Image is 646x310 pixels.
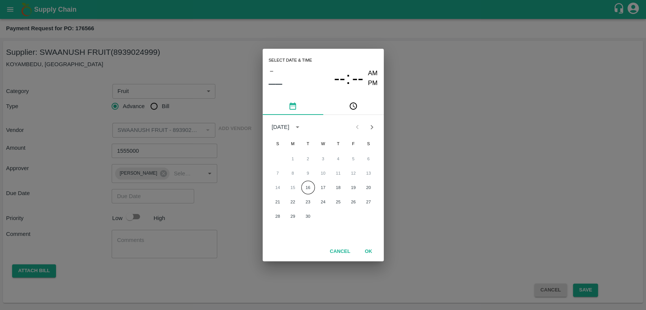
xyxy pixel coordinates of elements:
[334,68,345,88] span: --
[352,68,363,88] button: --
[301,209,315,223] button: 30
[269,76,282,91] button: ––
[269,66,275,76] button: –
[301,181,315,194] button: 16
[272,123,290,131] div: [DATE]
[352,68,363,88] span: --
[269,55,312,66] span: Select date & time
[346,68,350,88] span: :
[368,68,378,79] button: AM
[301,195,315,209] button: 23
[347,195,360,209] button: 26
[347,136,360,151] span: Friday
[286,195,300,209] button: 22
[347,181,360,194] button: 19
[362,181,375,194] button: 20
[286,136,300,151] span: Monday
[362,136,375,151] span: Saturday
[316,195,330,209] button: 24
[316,136,330,151] span: Wednesday
[332,181,345,194] button: 18
[332,136,345,151] span: Thursday
[286,209,300,223] button: 29
[364,120,379,134] button: Next month
[362,195,375,209] button: 27
[356,245,381,258] button: OK
[263,97,323,115] button: pick date
[271,136,285,151] span: Sunday
[368,78,378,88] button: PM
[334,68,345,88] button: --
[271,209,285,223] button: 28
[270,66,273,76] span: –
[316,181,330,194] button: 17
[301,136,315,151] span: Tuesday
[271,195,285,209] button: 21
[323,97,384,115] button: pick time
[327,245,353,258] button: Cancel
[291,121,304,133] button: calendar view is open, switch to year view
[332,195,345,209] button: 25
